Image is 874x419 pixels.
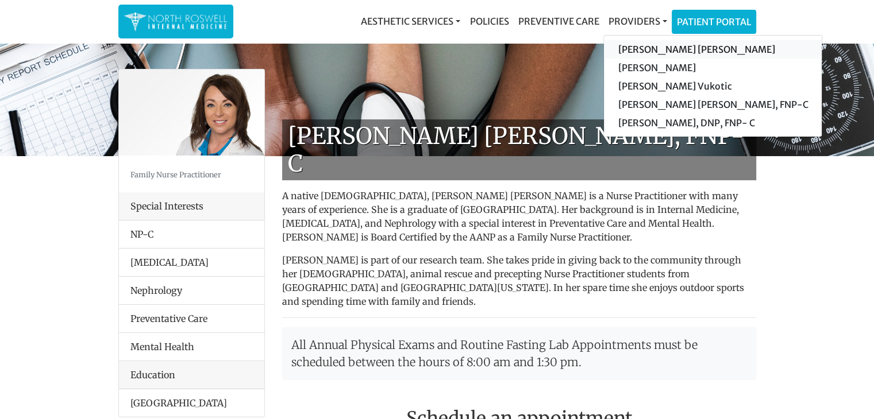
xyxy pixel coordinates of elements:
[604,40,822,59] a: [PERSON_NAME] [PERSON_NAME]
[119,192,264,220] div: Special Interests
[356,10,465,33] a: Aesthetic Services
[604,59,822,77] a: [PERSON_NAME]
[282,119,756,180] h1: [PERSON_NAME] [PERSON_NAME], FNP-C
[119,332,264,361] li: Mental Health
[124,10,228,33] img: North Roswell Internal Medicine
[672,10,756,33] a: Patient Portal
[119,361,264,389] div: Education
[282,253,756,308] p: [PERSON_NAME] is part of our research team. She takes pride in giving back to the community throu...
[604,114,822,132] a: [PERSON_NAME], DNP, FNP- C
[119,304,264,333] li: Preventative Care
[604,95,822,114] a: [PERSON_NAME] [PERSON_NAME], FNP-C
[282,327,756,380] p: All Annual Physical Exams and Routine Fasting Lab Appointments must be scheduled between the hour...
[119,220,264,249] li: NP-C
[119,389,264,417] li: [GEOGRAPHIC_DATA]
[130,170,221,179] small: Family Nurse Practitioner
[119,248,264,277] li: [MEDICAL_DATA]
[465,10,513,33] a: Policies
[513,10,603,33] a: Preventive Care
[603,10,671,33] a: Providers
[119,69,264,156] img: Keela Weeks Leger, FNP-C
[119,276,264,305] li: Nephrology
[282,189,756,244] p: A native [DEMOGRAPHIC_DATA], [PERSON_NAME] [PERSON_NAME] is a Nurse Practitioner with many years ...
[604,77,822,95] a: [PERSON_NAME] Vukotic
